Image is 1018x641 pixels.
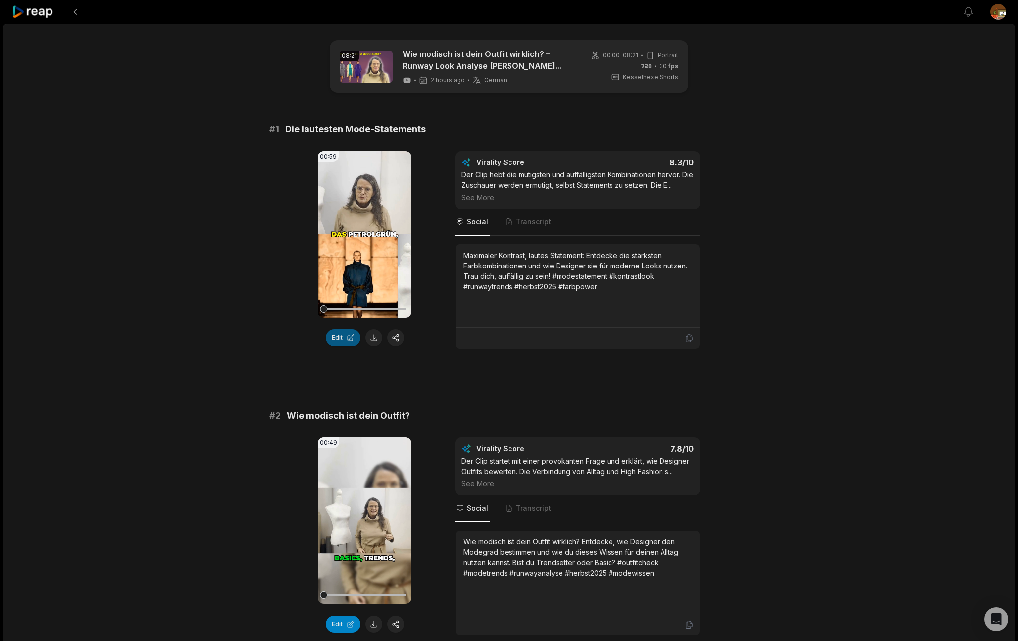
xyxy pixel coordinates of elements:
[326,616,360,633] button: Edit
[431,76,465,84] span: 2 hours ago
[588,158,694,167] div: 8.3 /10
[287,409,410,423] span: Wie modisch ist dein Outfit?
[603,51,638,60] span: 00:00 - 08:21
[455,209,700,236] nav: Tabs
[463,536,692,578] div: Wie modisch ist dein Outfit wirklich? Entdecke, wie Designer den Modegrad bestimmen und wie du di...
[269,122,279,136] span: # 1
[467,503,488,513] span: Social
[461,479,694,489] div: See More
[659,62,678,71] span: 30
[285,122,426,136] span: Die lautesten Mode-Statements
[461,192,694,203] div: See More
[463,250,692,292] div: Maximaler Kontrast, lautes Statement: Entdecke die stärksten Farbkombinationen und wie Designer s...
[588,444,694,454] div: 7.8 /10
[403,48,573,72] a: Wie modisch ist dein Outfit wirklich? – Runway Look Analyse [PERSON_NAME] 2025/26
[467,217,488,227] span: Social
[984,607,1008,631] div: Open Intercom Messenger
[455,495,700,522] nav: Tabs
[461,169,694,203] div: Der Clip hebt die mutigsten und auffälligsten Kombinationen hervor. Die Zuschauer werden ermutigt...
[318,151,411,318] video: Your browser does not support mp4 format.
[269,409,281,423] span: # 2
[516,217,551,227] span: Transcript
[623,73,678,82] span: Kesselhexe Shorts
[461,456,694,489] div: Der Clip startet mit einer provokanten Frage und erklärt, wie Designer Outfits bewerten. Die Verb...
[658,51,678,60] span: Portrait
[318,437,411,604] video: Your browser does not support mp4 format.
[516,503,551,513] span: Transcript
[326,329,360,346] button: Edit
[476,158,583,167] div: Virality Score
[476,444,583,454] div: Virality Score
[668,62,678,70] span: fps
[484,76,507,84] span: German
